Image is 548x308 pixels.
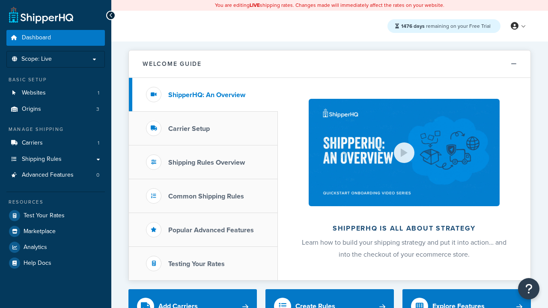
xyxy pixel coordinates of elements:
[401,22,425,30] strong: 1476 days
[168,260,225,268] h3: Testing Your Rates
[6,30,105,46] a: Dashboard
[24,212,65,219] span: Test Your Rates
[98,89,99,97] span: 1
[98,139,99,147] span: 1
[250,1,260,9] b: LIVE
[22,106,41,113] span: Origins
[21,56,52,63] span: Scope: Live
[6,101,105,117] a: Origins3
[6,224,105,239] a: Marketplace
[6,85,105,101] a: Websites1
[129,50,530,78] button: Welcome Guide
[6,126,105,133] div: Manage Shipping
[24,244,47,251] span: Analytics
[6,151,105,167] a: Shipping Rules
[6,255,105,271] a: Help Docs
[22,172,74,179] span: Advanced Features
[168,192,244,200] h3: Common Shipping Rules
[24,260,51,267] span: Help Docs
[22,34,51,41] span: Dashboard
[6,85,105,101] li: Websites
[22,139,43,147] span: Carriers
[6,135,105,151] li: Carriers
[168,226,254,234] h3: Popular Advanced Features
[309,99,500,206] img: ShipperHQ is all about strategy
[22,156,62,163] span: Shipping Rules
[401,22,491,30] span: remaining on your Free Trial
[96,106,99,113] span: 3
[6,76,105,83] div: Basic Setup
[96,172,99,179] span: 0
[6,135,105,151] a: Carriers1
[6,167,105,183] a: Advanced Features0
[168,125,210,133] h3: Carrier Setup
[302,237,506,259] span: Learn how to build your shipping strategy and put it into action… and into the checkout of your e...
[6,167,105,183] li: Advanced Features
[518,278,539,299] button: Open Resource Center
[143,61,202,67] h2: Welcome Guide
[301,225,508,232] h2: ShipperHQ is all about strategy
[6,208,105,223] a: Test Your Rates
[6,198,105,206] div: Resources
[6,240,105,255] a: Analytics
[24,228,56,235] span: Marketplace
[6,101,105,117] li: Origins
[168,159,245,166] h3: Shipping Rules Overview
[22,89,46,97] span: Websites
[168,91,245,99] h3: ShipperHQ: An Overview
